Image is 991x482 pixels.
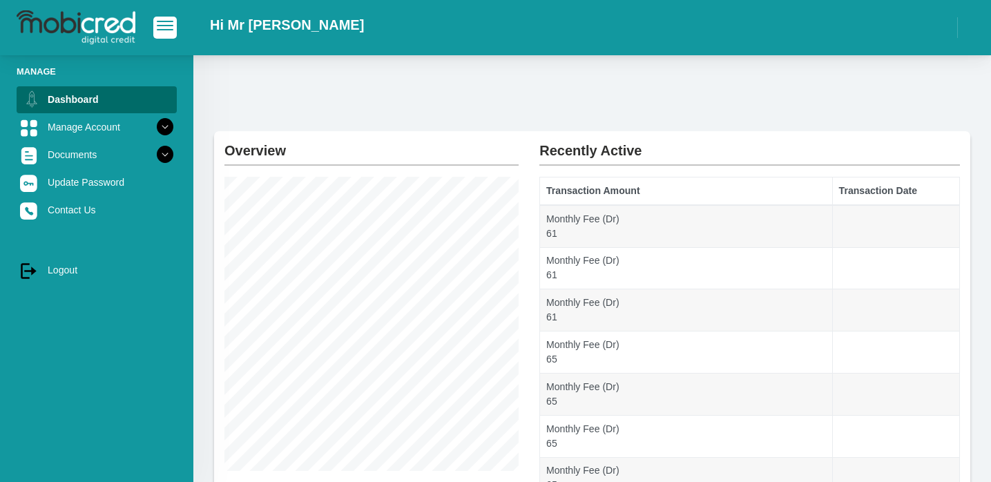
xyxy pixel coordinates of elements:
[540,415,833,457] td: Monthly Fee (Dr) 65
[832,177,959,205] th: Transaction Date
[224,131,519,159] h2: Overview
[17,114,177,140] a: Manage Account
[540,177,833,205] th: Transaction Amount
[210,17,364,33] h2: Hi Mr [PERSON_NAME]
[17,65,177,78] li: Manage
[540,247,833,289] td: Monthly Fee (Dr) 61
[540,205,833,247] td: Monthly Fee (Dr) 61
[17,142,177,168] a: Documents
[540,331,833,374] td: Monthly Fee (Dr) 65
[17,86,177,113] a: Dashboard
[539,131,960,159] h2: Recently Active
[17,257,177,283] a: Logout
[540,289,833,331] td: Monthly Fee (Dr) 61
[17,169,177,195] a: Update Password
[540,373,833,415] td: Monthly Fee (Dr) 65
[17,197,177,223] a: Contact Us
[17,10,135,45] img: logo-mobicred.svg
